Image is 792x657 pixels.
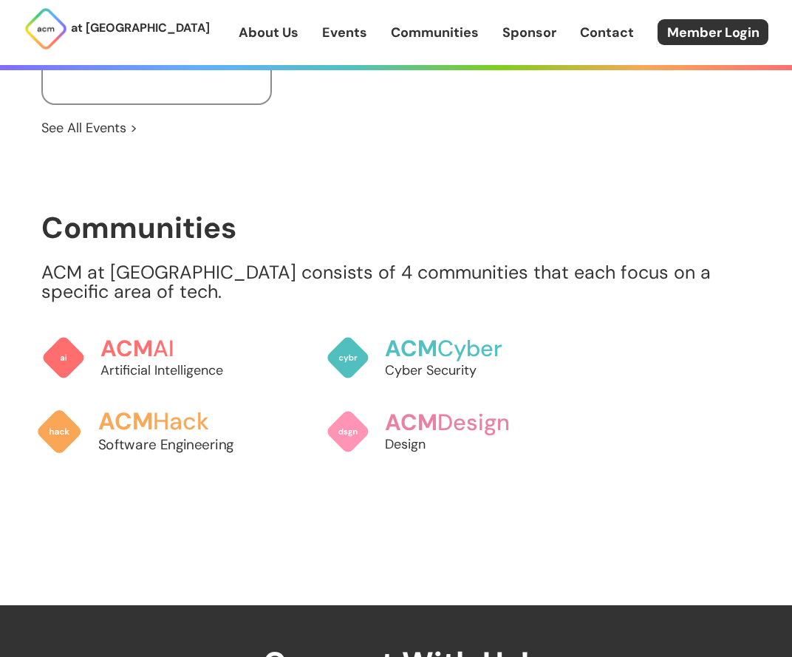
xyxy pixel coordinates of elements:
[100,334,153,363] span: ACM
[385,334,437,363] span: ACM
[391,23,479,42] a: Communities
[580,23,634,42] a: Contact
[24,7,68,51] img: ACM Logo
[24,7,210,51] a: at [GEOGRAPHIC_DATA]
[239,23,298,42] a: About Us
[41,336,86,380] img: ACM AI
[100,336,256,361] h3: AI
[100,361,256,380] p: Artificial Intelligence
[385,408,437,437] span: ACM
[502,23,556,42] a: Sponsor
[385,361,540,380] p: Cyber Security
[41,118,137,137] a: See All Events >
[41,211,751,244] h1: Communities
[98,409,262,435] h3: Hack
[326,336,370,380] img: ACM Cyber
[326,395,540,469] a: ACMDesignDesign
[41,263,751,302] p: ACM at [GEOGRAPHIC_DATA] consists of 4 communities that each focus on a specific area of tech.
[385,336,540,361] h3: Cyber
[41,321,256,395] a: ACMAIArtificial Intelligence
[71,18,210,38] p: at [GEOGRAPHIC_DATA]
[385,410,540,435] h3: Design
[326,409,370,454] img: ACM Design
[326,321,540,395] a: ACMCyberCyber Security
[98,435,262,455] p: Software Engineering
[385,435,540,454] p: Design
[36,393,262,471] a: ACMHackSoftware Engineering
[658,19,768,45] a: Member Login
[98,406,154,437] span: ACM
[36,409,83,455] img: ACM Hack
[322,23,367,42] a: Events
